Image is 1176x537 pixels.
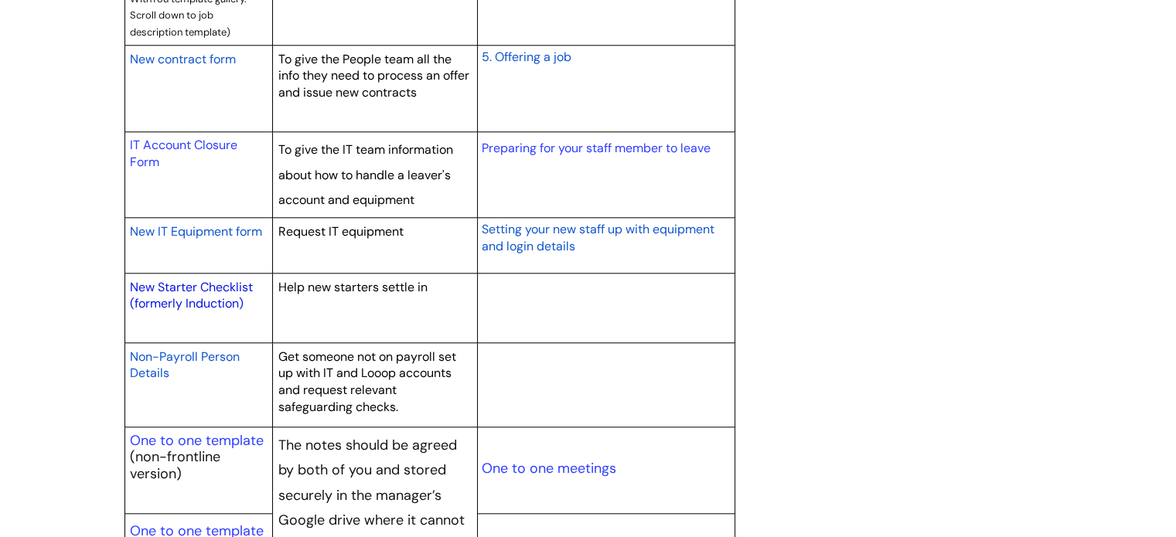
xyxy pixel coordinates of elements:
a: Non-Payroll Person Details [130,347,240,382]
a: IT Account Closure Form [130,137,237,170]
a: 5. Offering a job [481,47,571,66]
span: Non-Payroll Person Details [130,348,240,382]
a: Setting your new staff up with equipment and login details [481,219,714,255]
span: Get someone not on payroll set up with IT and Looop accounts and request relevant safeguarding ch... [278,348,456,415]
span: 5. Offering a job [481,49,571,65]
a: New contract form [130,49,236,68]
span: New contract form [130,51,236,67]
p: (non-frontline version) [130,449,268,482]
a: New IT Equipment form [130,222,262,240]
a: One to one meetings [481,459,615,478]
a: One to one template [130,431,264,450]
a: New Starter Checklist (formerly Induction) [130,279,253,312]
span: New IT Equipment form [130,223,262,240]
span: Request IT equipment [278,223,404,240]
a: Preparing for your staff member to leave [481,140,710,156]
span: To give the People team all the info they need to process an offer and issue new contracts [278,51,469,100]
span: To give the IT team information about how to handle a leaver's account and equipment [278,141,453,208]
span: Help new starters settle in [278,279,428,295]
span: Setting your new staff up with equipment and login details [481,221,714,254]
